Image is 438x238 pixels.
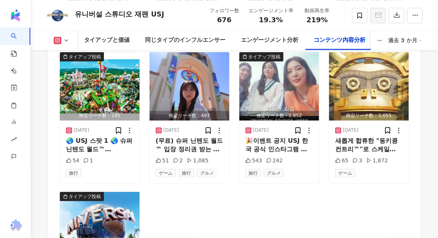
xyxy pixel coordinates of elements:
[303,7,332,15] div: 動画再生率
[335,137,403,154] div: 새롭게 합류한 "동키콩 컨트리™"로 스케일 UP! 더 커진 "슈퍼 닌텐도 월드" 한 발 내딛는 순간, 심장이 두근두근… 흥분을 멈출 수 없을 걸!?🔥🙌 © Nintendo T...
[60,52,140,121] button: タイアップ投稿推定リーチ数：145
[329,52,409,121] button: 推定リーチ数：1,055
[84,36,130,45] div: タイアップと価値
[249,7,293,15] div: エンゲージメント率
[173,157,183,165] div: 2
[46,4,69,27] img: KOL Avatar
[60,111,140,121] div: 推定リーチ数：145
[74,127,89,134] div: [DATE]
[245,169,261,177] span: 旅行
[314,36,366,45] div: コンテンツ内容分析
[8,220,23,232] img: chrome extension
[150,52,229,121] button: 推定リーチ数：493
[329,111,409,121] div: 推定リーチ数：1,055
[66,137,133,154] div: 🌏 USJ 스팟 1 🌏 슈퍼 닌텐도 월드™ [PERSON_NAME]와 친구들의 세계 속에서 온몸으로 즐겨보세요! [PERSON_NAME]와 동키콩과 함께라면 어른도 아이도 모...
[343,127,359,134] div: [DATE]
[69,53,101,61] div: タイアップ投稿
[259,16,283,24] span: 19.3%
[264,169,284,177] span: グルメ
[209,7,239,15] div: フォロワー数
[197,169,217,177] span: グルメ
[179,169,194,177] span: 旅行
[329,52,409,121] img: post-image
[66,169,81,177] span: 旅行
[150,52,229,121] img: post-image
[366,157,388,165] div: 1,872
[217,16,232,24] span: 676
[11,28,26,111] a: search
[248,53,280,61] div: タイアップ投稿
[156,137,223,154] div: (무료) 슈퍼 닌텐도 월드™ 입장 정리권 받는 방법! USJ 가기 전에 미리 확인하고, 완벽하게 준비하기!🙌 #USJ #유니버설스튜디오재팬 #오사카여행 #[GEOGRAPHIC...
[389,34,423,46] div: 過去 3 か月
[335,157,349,165] div: 65
[9,9,21,21] img: logo icon
[241,36,299,45] div: エンゲージメント分析
[150,111,229,121] div: 推定リーチ数：493
[245,157,262,165] div: 543
[156,169,176,177] span: ゲーム
[335,169,355,177] span: ゲーム
[187,157,209,165] div: 1,085
[352,157,362,165] div: 3
[69,193,101,200] div: タイアップ投稿
[83,157,93,165] div: 1
[239,52,319,121] img: post-image
[66,157,79,165] div: 54
[266,157,283,165] div: 242
[145,36,226,45] div: 同じタイプのインフルエンサー
[245,137,313,154] div: 🎉이벤트 공지 USJ 한국 공식 인스타그램 오픈 기념! 🌏 신규 팔로워분들을 위한 특별 이벤트를 시작합니다 ✨이 게시물 보신 분들만 참여 가능✨ 추첨을 통해 총 10분께 US...
[156,157,169,165] div: 51
[163,127,179,134] div: [DATE]
[239,52,319,121] button: タイアップ投稿推定リーチ数：2,852
[253,127,269,134] div: [DATE]
[11,132,17,149] span: rise
[75,9,164,19] div: 유니버설 스튜디오 재팬 USJ
[306,16,328,24] span: 219%
[239,111,319,121] div: 推定リーチ数：2,852
[60,52,140,121] img: post-image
